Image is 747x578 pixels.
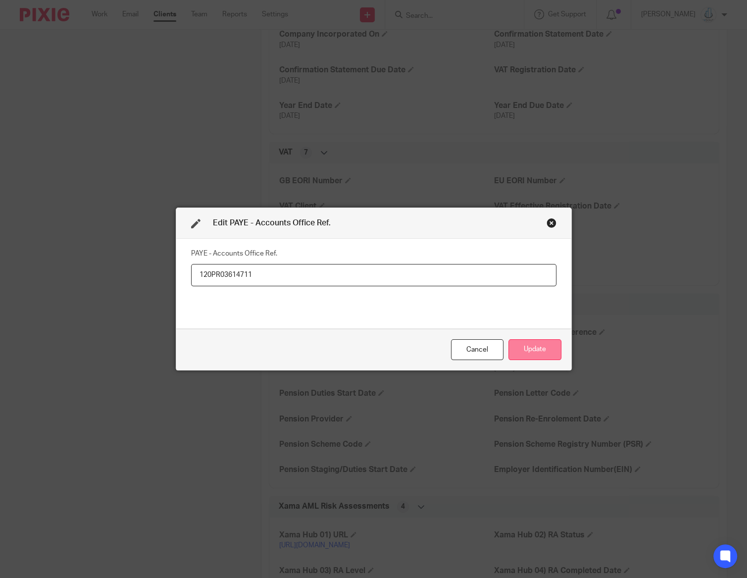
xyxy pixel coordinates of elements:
label: PAYE - Accounts Office Ref. [191,249,277,259]
button: Update [508,339,561,361]
span: Edit PAYE - Accounts Office Ref. [213,219,331,227]
div: Close this dialog window [547,218,556,228]
input: PAYE - Accounts Office Ref. [191,264,556,286]
div: Close this dialog window [451,339,503,361]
